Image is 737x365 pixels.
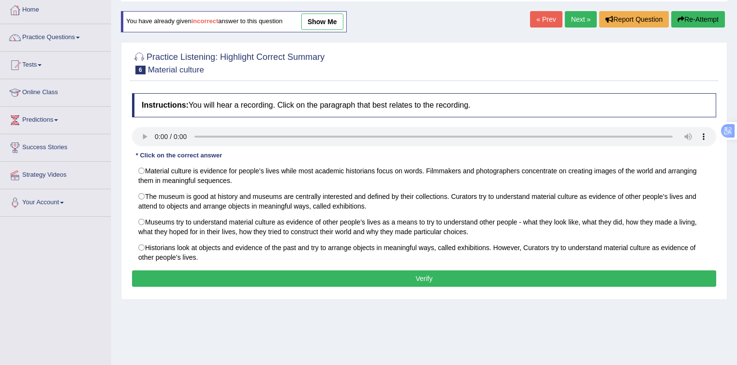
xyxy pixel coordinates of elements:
button: Re-Attempt [671,11,725,28]
label: Museums try to understand material culture as evidence of other people’s lives as a means to try ... [132,214,716,240]
a: Your Account [0,189,111,213]
a: Strategy Videos [0,162,111,186]
a: Predictions [0,107,111,131]
a: Online Class [0,79,111,103]
button: Verify [132,270,716,287]
a: Next » [565,11,597,28]
b: incorrect [192,18,219,25]
h2: Practice Listening: Highlight Correct Summary [132,50,324,74]
a: Practice Questions [0,24,111,48]
a: « Prev [530,11,562,28]
b: Instructions: [142,101,189,109]
label: Material culture is evidence for people’s lives while most academic historians focus on words. Fi... [132,163,716,189]
span: 6 [135,66,146,74]
a: show me [301,14,343,30]
h4: You will hear a recording. Click on the paragraph that best relates to the recording. [132,93,716,117]
button: Report Question [599,11,669,28]
small: Material culture [148,65,204,74]
div: * Click on the correct answer [132,151,226,160]
label: Historians look at objects and evidence of the past and try to arrange objects in meaningful ways... [132,239,716,266]
a: Tests [0,52,111,76]
div: You have already given answer to this question [121,11,347,32]
a: Success Stories [0,134,111,158]
label: The museum is good at history and museums are centrally interested and defined by their collectio... [132,188,716,214]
